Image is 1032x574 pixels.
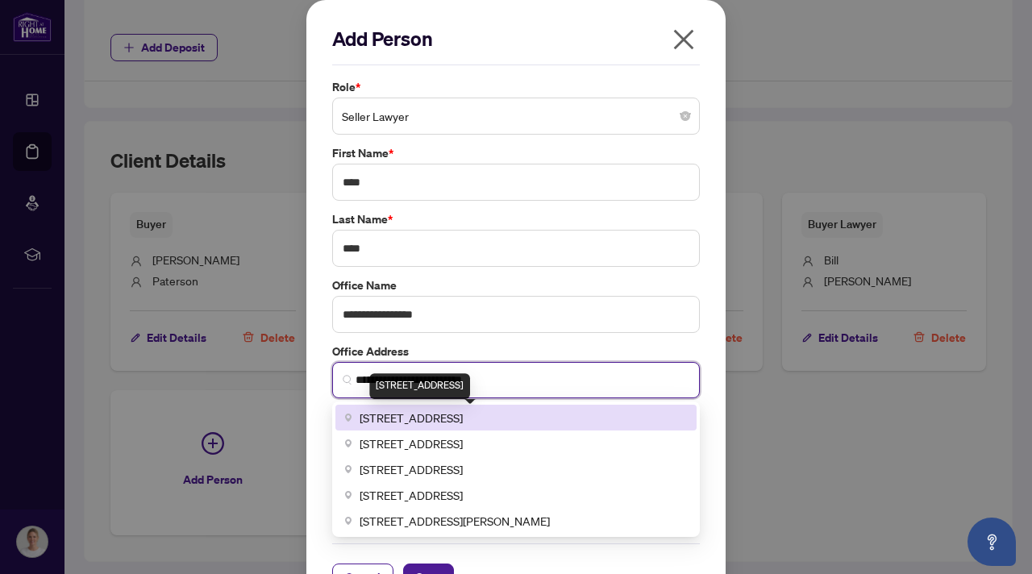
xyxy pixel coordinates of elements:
[360,512,550,530] span: [STREET_ADDRESS][PERSON_NAME]
[360,409,463,426] span: [STREET_ADDRESS]
[332,144,700,162] label: First Name
[332,26,700,52] h2: Add Person
[332,78,700,96] label: Role
[360,435,463,452] span: [STREET_ADDRESS]
[369,373,470,399] div: [STREET_ADDRESS]
[332,210,700,228] label: Last Name
[671,27,697,52] span: close
[342,101,690,131] span: Seller Lawyer
[360,486,463,504] span: [STREET_ADDRESS]
[332,277,700,294] label: Office Name
[343,375,352,385] img: search_icon
[967,518,1016,566] button: Open asap
[360,460,463,478] span: [STREET_ADDRESS]
[332,343,700,360] label: Office Address
[680,111,690,121] span: close-circle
